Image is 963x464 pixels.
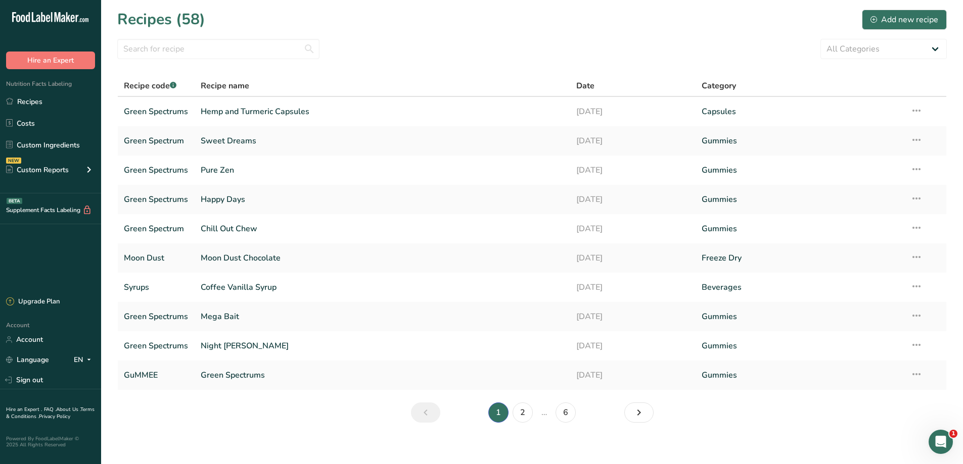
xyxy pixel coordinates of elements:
[6,406,42,413] a: Hire an Expert .
[576,80,594,92] span: Date
[124,101,189,122] a: Green Spectrums
[576,189,690,210] a: [DATE]
[124,365,189,386] a: GuMMEE
[201,247,565,269] a: Moon Dust Chocolate
[201,130,565,151] a: Sweet Dreams
[6,351,49,369] a: Language
[702,160,898,181] a: Gummies
[117,39,319,59] input: Search for recipe
[124,80,176,91] span: Recipe code
[702,130,898,151] a: Gummies
[6,436,95,448] div: Powered By FoodLabelMaker © 2025 All Rights Reserved
[411,402,440,423] a: Previous page
[929,430,953,454] iframe: Intercom live chat
[201,365,565,386] a: Green Spectrums
[124,218,189,239] a: Green Spectrum
[201,160,565,181] a: Pure Zen
[556,402,576,423] a: Page 6.
[39,413,70,420] a: Privacy Policy
[870,14,938,26] div: Add new recipe
[702,277,898,298] a: Beverages
[576,277,690,298] a: [DATE]
[201,306,565,327] a: Mega Bait
[702,80,736,92] span: Category
[6,297,60,307] div: Upgrade Plan
[513,402,533,423] a: Page 2.
[576,218,690,239] a: [DATE]
[702,189,898,210] a: Gummies
[702,247,898,269] a: Freeze Dry
[949,430,957,438] span: 1
[201,189,565,210] a: Happy Days
[624,402,654,423] a: Next page
[576,130,690,151] a: [DATE]
[6,165,69,175] div: Custom Reports
[576,160,690,181] a: [DATE]
[6,51,95,69] button: Hire an Expert
[576,335,690,356] a: [DATE]
[702,218,898,239] a: Gummies
[44,406,56,413] a: FAQ .
[56,406,80,413] a: About Us .
[702,365,898,386] a: Gummies
[124,189,189,210] a: Green Spectrums
[124,160,189,181] a: Green Spectrums
[576,101,690,122] a: [DATE]
[74,354,95,366] div: EN
[7,198,22,204] div: BETA
[124,277,189,298] a: Syrups
[702,306,898,327] a: Gummies
[201,80,249,92] span: Recipe name
[117,8,205,31] h1: Recipes (58)
[201,218,565,239] a: Chill Out Chew
[6,406,95,420] a: Terms & Conditions .
[124,306,189,327] a: Green Spectrums
[702,101,898,122] a: Capsules
[576,365,690,386] a: [DATE]
[6,158,21,164] div: NEW
[702,335,898,356] a: Gummies
[124,130,189,151] a: Green Spectrum
[862,10,947,30] button: Add new recipe
[201,101,565,122] a: Hemp and Turmeric Capsules
[576,306,690,327] a: [DATE]
[124,247,189,269] a: Moon Dust
[124,335,189,356] a: Green Spectrums
[576,247,690,269] a: [DATE]
[201,335,565,356] a: Night [PERSON_NAME]
[201,277,565,298] a: Coffee Vanilla Syrup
